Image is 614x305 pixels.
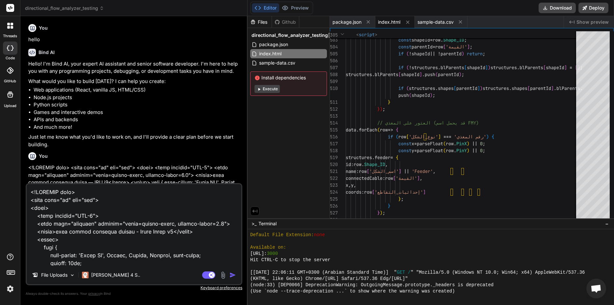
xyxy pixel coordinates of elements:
[330,133,337,140] div: 516
[330,216,337,223] div: 528
[467,141,469,147] span: )
[250,244,286,251] span: Available on:
[361,189,364,195] span: :
[412,65,438,70] span: structures
[492,134,494,140] span: {
[333,19,361,25] span: package.json
[390,154,393,160] span: =
[393,175,396,181] span: [
[385,175,393,181] span: row
[570,65,572,70] span: =
[388,134,393,140] span: if
[398,85,404,91] span: if
[258,220,277,227] span: Terminal
[401,196,404,202] span: ;
[330,106,337,113] div: 512
[406,51,409,57] span: (
[472,148,477,153] span: ||
[354,161,361,167] span: row
[438,85,454,91] span: shapes
[417,148,443,153] span: parseFloat
[364,161,385,167] span: Shape_ID
[330,57,337,64] div: 506
[412,92,430,98] span: shapeId
[443,148,446,153] span: (
[539,3,576,13] button: Download
[430,37,433,43] span: =
[3,33,17,39] label: threads
[388,127,393,133] span: =>
[456,85,477,91] span: parentId
[330,32,337,39] span: 305
[330,168,337,175] div: 521
[417,175,420,181] span: ]
[423,189,426,195] span: ]
[330,196,337,203] div: 525
[34,124,241,131] li: And much more!
[417,141,443,147] span: parseFloat
[412,148,414,153] span: y
[480,148,483,153] span: 0
[435,44,443,50] span: row
[414,141,417,147] span: =
[454,148,456,153] span: .
[351,161,354,167] span: :
[396,175,417,181] span: 'القيمة'
[419,71,422,77] span: ]
[483,148,485,153] span: ;
[330,99,337,106] div: 511
[470,44,472,50] span: ;
[446,141,454,147] span: row
[554,85,556,91] span: .
[354,182,356,188] span: ,
[398,141,412,147] span: const
[346,189,361,195] span: coords
[517,65,520,70] span: .
[422,71,425,77] span: .
[258,59,296,67] span: sample-data.csv
[464,37,467,43] span: ;
[398,44,412,50] span: const
[250,257,331,263] span: Hit CTRL-C to stop the server
[433,44,435,50] span: =
[364,189,372,195] span: row
[25,5,104,12] span: directional_flow_analyzer_testing
[346,168,356,174] span: name
[578,3,608,13] button: Deploy
[412,44,433,50] span: parentId
[388,99,390,105] span: }
[346,182,348,188] span: x
[409,51,412,57] span: !
[491,65,517,70] span: structures
[472,141,477,147] span: ||
[438,65,440,70] span: .
[546,65,564,70] span: shapeId
[440,37,443,43] span: .
[314,232,325,238] span: none
[412,141,414,147] span: x
[330,50,337,57] div: 505
[604,218,610,229] button: −
[396,154,398,160] span: {
[483,141,485,147] span: ;
[383,210,385,216] span: ;
[483,85,509,91] span: structures
[330,64,337,71] div: 507
[254,85,280,93] button: Execute
[488,65,491,70] span: )
[399,168,402,174] span: ]
[551,85,554,91] span: ]
[330,126,337,133] div: 515
[438,51,440,57] span: !
[440,65,464,70] span: blParents
[527,85,530,91] span: [
[219,271,227,279] img: attachment
[88,291,100,295] span: privacy
[398,71,401,77] span: [
[348,182,351,188] span: ,
[330,113,337,120] div: 513
[359,168,367,174] span: row
[512,85,527,91] span: shapes
[26,285,242,291] p: Keyboard preferences
[543,65,546,70] span: [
